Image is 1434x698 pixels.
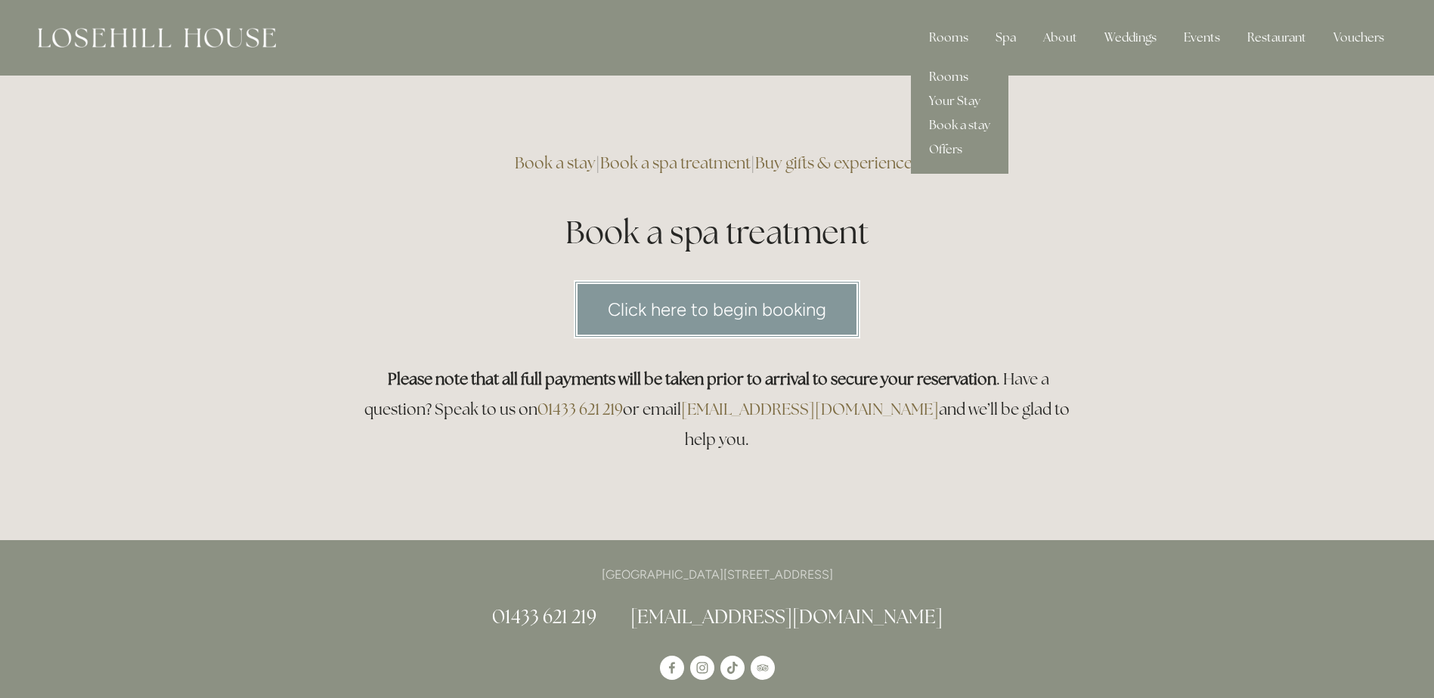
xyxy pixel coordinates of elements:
[1031,23,1089,53] div: About
[515,153,596,173] a: Book a stay
[1321,23,1396,53] a: Vouchers
[537,399,623,419] a: 01433 621 219
[356,210,1079,255] h1: Book a spa treatment
[911,113,1008,137] a: Book a stay
[911,65,1008,89] a: Rooms
[492,604,596,629] a: 01433 621 219
[983,23,1028,53] div: Spa
[911,137,1008,162] a: Offers
[356,148,1079,178] h3: | |
[681,399,939,419] a: [EMAIL_ADDRESS][DOMAIN_NAME]
[690,656,714,680] a: Instagram
[356,364,1079,455] h3: . Have a question? Speak to us on or email and we’ll be glad to help you.
[755,153,919,173] a: Buy gifts & experiences
[574,280,860,338] a: Click here to begin booking
[720,656,745,680] a: TikTok
[917,23,980,53] div: Rooms
[388,369,996,389] strong: Please note that all full payments will be taken prior to arrival to secure your reservation
[1092,23,1169,53] div: Weddings
[38,28,276,48] img: Losehill House
[1172,23,1232,53] div: Events
[751,656,775,680] a: TripAdvisor
[600,153,751,173] a: Book a spa treatment
[356,564,1079,585] p: [GEOGRAPHIC_DATA][STREET_ADDRESS]
[911,89,1008,113] a: Your Stay
[1235,23,1318,53] div: Restaurant
[660,656,684,680] a: Losehill House Hotel & Spa
[630,604,943,629] a: [EMAIL_ADDRESS][DOMAIN_NAME]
